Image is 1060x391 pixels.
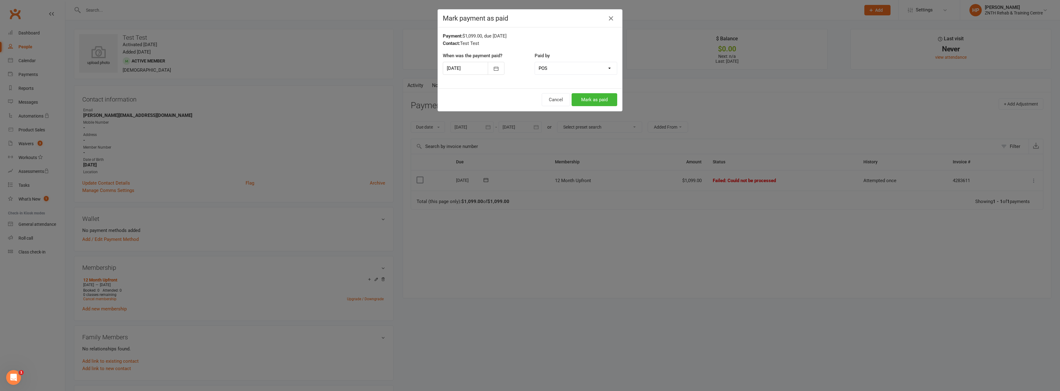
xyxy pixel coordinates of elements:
strong: Contact: [443,41,460,46]
button: Close [606,14,616,23]
label: When was the payment paid? [443,52,502,59]
h4: Mark payment as paid [443,14,617,22]
button: Cancel [542,93,570,106]
button: Mark as paid [572,93,617,106]
strong: Payment: [443,33,463,39]
div: $1,099.00, due [DATE] [443,32,617,40]
iframe: Intercom live chat [6,370,21,385]
span: 1 [19,370,24,375]
label: Paid by [535,52,550,59]
div: Test Test [443,40,617,47]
